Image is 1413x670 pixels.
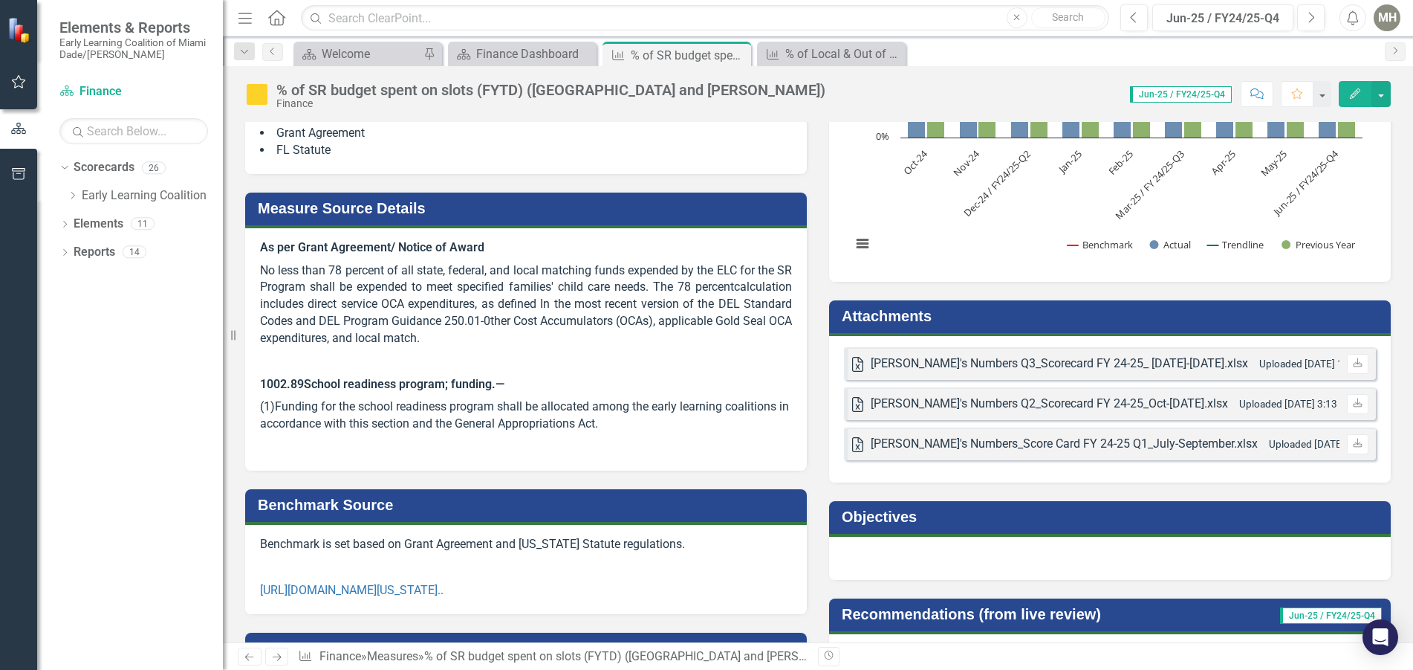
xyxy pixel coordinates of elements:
h3: Recommendations (from live review) [842,606,1229,622]
text: Nov-24 [950,146,982,178]
small: Uploaded [DATE] 3:13 PM [1239,398,1355,410]
a: Measures [367,649,418,663]
h3: Benchmark Source [258,497,799,513]
text: Apr-25 [1209,147,1238,177]
a: Early Learning Coalition [82,187,223,204]
input: Search Below... [59,118,208,144]
p: No less than 78 percent of all state, federal, and local matching funds expended by the ELC for t... [260,260,792,350]
button: Jun-25 / FY24/25-Q4 [1152,4,1293,31]
h3: Data Source [258,640,799,657]
div: 11 [131,218,155,231]
small: Early Learning Coalition of Miami Dade/[PERSON_NAME] [59,36,208,61]
div: Finance [276,98,825,109]
span: Jun-25 / FY24/25-Q4 [1280,608,1382,624]
img: ClearPoint Strategy [7,17,33,43]
a: Welcome [297,45,420,63]
img: Caution [245,83,269,106]
a: Elements [74,216,123,233]
span: 1002.89 [260,377,304,391]
small: Uploaded [DATE] 3:33 PM [1269,438,1385,450]
div: 26 [142,161,166,174]
a: Finance Dashboard [452,45,593,63]
div: Open Intercom Messenger [1362,619,1398,655]
a: Finance [319,649,361,663]
div: [PERSON_NAME]'s Numbers Q2_Scorecard FY 24-25_Oct-[DATE].xlsx [871,396,1228,413]
small: Uploaded [DATE] 10:18 AM [1259,358,1381,370]
input: Search ClearPoint... [301,5,1109,31]
div: % of Local & Out of Town travel invoices paid on time [785,45,902,63]
div: [PERSON_NAME]'s Numbers_Score Card FY 24-25 Q1_July-September.xlsx [871,436,1258,453]
a: [URL][DOMAIN_NAME][US_STATE].. [260,583,444,597]
text: 0% [876,129,889,143]
button: Search [1031,7,1105,28]
button: Show Previous Year [1282,238,1357,251]
div: % of SR budget spent on slots (FYTD) ([GEOGRAPHIC_DATA] and [PERSON_NAME]) [276,82,825,98]
h3: Objectives [842,509,1383,525]
button: Show Actual [1149,238,1191,251]
a: Scorecards [74,159,134,176]
span: Jun-25 / FY24/25-Q4 [1130,86,1232,103]
a: % of Local & Out of Town travel invoices paid on time [761,45,902,63]
a: Reports [74,244,115,261]
text: Dec-24 / FY24/25-Q2 [961,147,1033,219]
div: Welcome [322,45,420,63]
span: FL Statute [276,143,331,157]
span: Elements & Reports [59,19,208,36]
div: [PERSON_NAME]'s Numbers Q3_Scorecard FY 24-25_ [DATE]-[DATE].xlsx [871,355,1248,373]
text: Jun-25 / FY24/25-Q4 [1270,146,1342,219]
button: Show Trendline [1206,238,1264,251]
h3: Attachments [842,308,1383,324]
div: » » [298,648,807,666]
text: Oct-24 [900,146,931,177]
p: Benchmark is set based on Grant Agreement and [US_STATE] Statute regulations. [260,536,792,556]
svg: Interactive chart [844,44,1370,267]
span: (1) [260,399,275,413]
a: Finance [59,83,208,100]
span: Search [1052,11,1084,23]
text: Jan-25 [1055,147,1085,177]
button: Show Benchmark [1068,238,1133,251]
div: 14 [123,246,146,259]
text: Feb-25 [1105,147,1136,178]
div: Jun-25 / FY24/25-Q4 [1157,10,1288,28]
div: % of SR budget spent on slots (FYTD) ([GEOGRAPHIC_DATA] and [PERSON_NAME]) [424,649,860,663]
strong: — [496,377,504,391]
text: Mar-25 / FY 24/25-Q3 [1112,147,1186,222]
span: School readiness program; funding. [304,377,496,391]
text: May-25 [1258,147,1290,179]
div: Chart. Highcharts interactive chart. [844,44,1376,267]
button: View chart menu, Chart [852,233,873,254]
button: MH [1374,4,1400,31]
span: calculation includes direct service OCA expenditures, as defined In the most recent version of th... [260,280,792,345]
h3: Measure Source Details [258,200,799,216]
strong: As per Grant Agreement/ Notice of Award [260,240,484,254]
span: Grant Agreement [276,126,365,140]
div: % of SR budget spent on slots (FYTD) ([GEOGRAPHIC_DATA] and [PERSON_NAME]) [631,46,747,65]
div: Finance Dashboard [476,45,593,63]
span: Funding for the school readiness program shall be allocated among the early learning coalitions i... [260,399,789,431]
